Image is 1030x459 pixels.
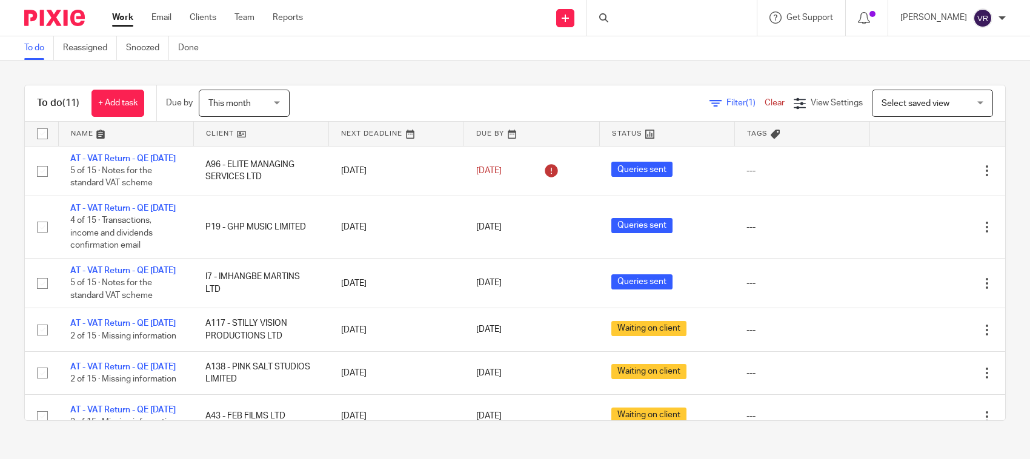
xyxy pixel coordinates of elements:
a: To do [24,36,54,60]
a: AT - VAT Return - QE [DATE] [70,204,176,213]
a: Reassigned [63,36,117,60]
td: [DATE] [329,351,464,394]
a: Clients [190,12,216,24]
a: AT - VAT Return - QE [DATE] [70,406,176,414]
span: [DATE] [476,223,502,231]
div: --- [746,165,857,177]
a: Reports [273,12,303,24]
a: Done [178,36,208,60]
span: (1) [746,99,756,107]
p: Due by [166,97,193,109]
a: Clear [765,99,785,107]
span: This month [208,99,251,108]
span: Waiting on client [611,408,686,423]
div: --- [746,367,857,379]
img: Pixie [24,10,85,26]
span: 5 of 15 · Notes for the standard VAT scheme [70,167,153,188]
a: AT - VAT Return - QE [DATE] [70,154,176,163]
td: [DATE] [329,146,464,196]
span: View Settings [811,99,863,107]
span: Queries sent [611,274,673,289]
span: 2 of 15 · Missing information [70,418,176,427]
img: svg%3E [973,8,992,28]
span: 4 of 15 · Transactions, income and dividends confirmation email [70,217,153,250]
span: Queries sent [611,162,673,177]
td: [DATE] [329,395,464,438]
span: [DATE] [476,279,502,288]
a: AT - VAT Return - QE [DATE] [70,363,176,371]
h1: To do [37,97,79,110]
div: --- [746,221,857,233]
span: Queries sent [611,218,673,233]
span: [DATE] [476,412,502,420]
div: --- [746,410,857,422]
td: A96 - ELITE MANAGING SERVICES LTD [193,146,328,196]
a: Email [151,12,171,24]
a: AT - VAT Return - QE [DATE] [70,319,176,328]
a: Work [112,12,133,24]
span: 2 of 15 · Missing information [70,332,176,340]
span: Tags [747,130,768,137]
div: --- [746,277,857,289]
td: [DATE] [329,196,464,258]
td: [DATE] [329,259,464,308]
a: Team [234,12,254,24]
span: Waiting on client [611,321,686,336]
a: Snoozed [126,36,169,60]
span: (11) [62,98,79,108]
div: --- [746,324,857,336]
span: Waiting on client [611,364,686,379]
p: [PERSON_NAME] [900,12,967,24]
td: A138 - PINK SALT STUDIOS LIMITED [193,351,328,394]
td: I7 - IMHANGBE MARTINS LTD [193,259,328,308]
span: Get Support [786,13,833,22]
a: AT - VAT Return - QE [DATE] [70,266,176,275]
span: [DATE] [476,167,502,175]
span: [DATE] [476,326,502,334]
td: A117 - STILLY VISION PRODUCTIONS LTD [193,308,328,351]
span: [DATE] [476,369,502,377]
td: [DATE] [329,308,464,351]
td: A43 - FEB FILMS LTD [193,395,328,438]
span: 2 of 15 · Missing information [70,375,176,383]
td: P19 - GHP MUSIC LIMITED [193,196,328,258]
span: Filter [726,99,765,107]
span: 5 of 15 · Notes for the standard VAT scheme [70,279,153,300]
a: + Add task [91,90,144,117]
span: Select saved view [882,99,949,108]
